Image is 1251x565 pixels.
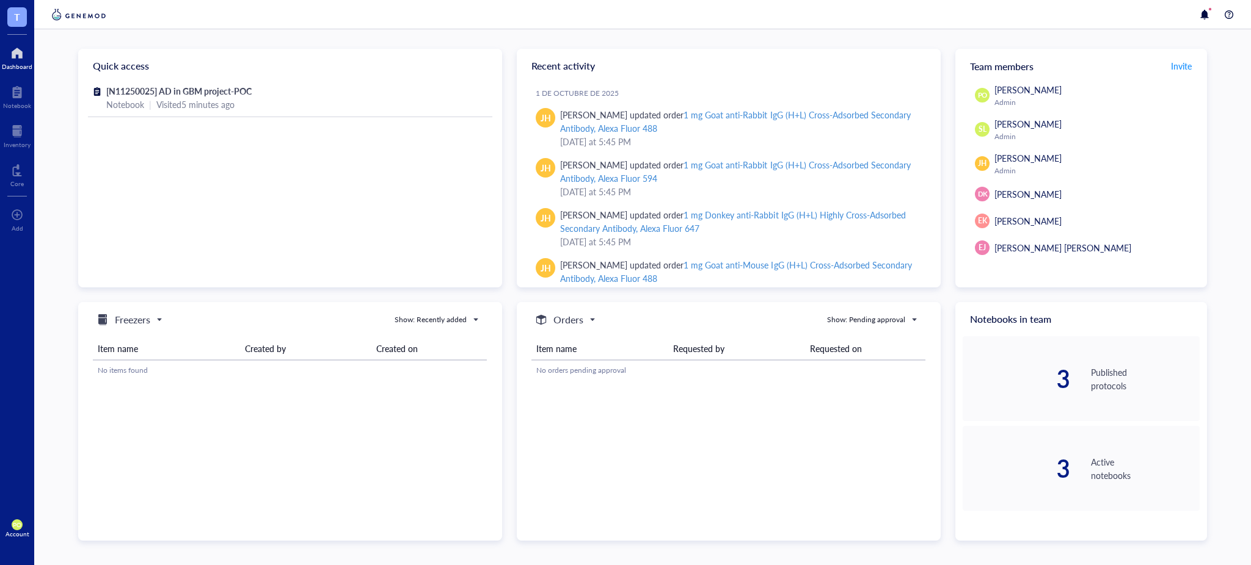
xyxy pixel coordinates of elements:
div: Notebooks in team [955,302,1207,336]
a: JH[PERSON_NAME] updated order1 mg Donkey anti-Rabbit IgG (H+L) Highly Cross-Adsorbed Secondary An... [527,203,931,253]
div: Recent activity [517,49,941,83]
div: No orders pending approval [536,365,921,376]
span: JH [541,261,551,275]
th: Created by [240,337,371,360]
span: EJ [979,242,986,253]
button: Invite [1170,56,1192,76]
div: Quick access [78,49,502,83]
a: Core [10,160,24,187]
span: [PERSON_NAME] [994,84,1062,96]
span: [PERSON_NAME] [994,215,1062,227]
div: Notebook [106,98,144,111]
span: [PERSON_NAME] [994,152,1062,164]
img: genemod-logo [49,7,109,22]
div: [PERSON_NAME] updated order [560,158,921,185]
div: [PERSON_NAME] updated order [560,108,921,135]
span: Invite [1171,60,1192,72]
a: JH[PERSON_NAME] updated order1 mg Goat anti-Rabbit IgG (H+L) Cross-Adsorbed Secondary Antibody, A... [527,103,931,153]
div: 1 mg Donkey anti-Rabbit IgG (H+L) Highly Cross-Adsorbed Secondary Antibody, Alexa Fluor 647 [560,209,906,234]
span: JH [541,161,551,175]
span: DK [977,189,987,200]
div: No items found [98,365,482,376]
div: Notebook [3,102,31,109]
div: 1 mg Goat anti-Rabbit IgG (H+L) Cross-Adsorbed Secondary Antibody, Alexa Fluor 594 [560,159,911,184]
th: Item name [93,337,240,360]
a: Dashboard [2,43,32,70]
div: Visited 5 minutes ago [156,98,235,111]
div: Show: Pending approval [827,314,905,325]
div: Admin [994,166,1195,176]
div: [DATE] at 5:45 PM [560,135,921,148]
div: 1 de octubre de 2025 [536,88,931,98]
div: 1 mg Goat anti-Mouse IgG (H+L) Cross-Adsorbed Secondary Antibody, Alexa Fluor 488 [560,259,912,284]
span: [PERSON_NAME] [994,118,1062,130]
div: Add [12,225,23,232]
span: SL [979,124,987,135]
span: [PERSON_NAME] [994,188,1062,200]
a: JH[PERSON_NAME] updated order1 mg Goat anti-Rabbit IgG (H+L) Cross-Adsorbed Secondary Antibody, A... [527,153,931,203]
div: Inventory [4,141,31,148]
span: T [14,9,20,24]
th: Item name [531,337,668,360]
div: Active notebooks [1091,455,1200,482]
div: Core [10,180,24,187]
span: JH [541,111,551,124]
a: JH[PERSON_NAME] updated order1 mg Goat anti-Mouse IgG (H+L) Cross-Adsorbed Secondary Antibody, Al... [527,253,931,303]
div: Show: Recently added [395,314,467,325]
div: Admin [994,132,1195,142]
span: JH [978,158,987,169]
div: 3 [963,367,1071,391]
th: Requested by [668,337,805,360]
div: Account [5,530,29,538]
a: Notebook [3,82,31,109]
div: Published protocols [1091,365,1200,392]
span: PO [13,521,21,528]
div: Admin [994,98,1195,107]
div: [PERSON_NAME] updated order [560,208,921,235]
span: EK [978,215,987,226]
h5: Orders [553,312,583,327]
span: PO [977,90,987,101]
h5: Freezers [115,312,150,327]
span: JH [541,211,551,225]
div: 3 [963,456,1071,481]
div: 1 mg Goat anti-Rabbit IgG (H+L) Cross-Adsorbed Secondary Antibody, Alexa Fluor 488 [560,109,911,134]
div: Team members [955,49,1207,83]
div: [DATE] at 5:45 PM [560,235,921,248]
div: [DATE] at 5:45 PM [560,185,921,198]
span: [N11250025] AD in GBM project-POC [106,85,252,97]
div: [PERSON_NAME] updated order [560,258,921,285]
span: [PERSON_NAME] [PERSON_NAME] [994,242,1131,254]
div: | [149,98,151,111]
div: Dashboard [2,63,32,70]
th: Requested on [805,337,925,360]
a: Inventory [4,121,31,148]
th: Created on [371,337,487,360]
